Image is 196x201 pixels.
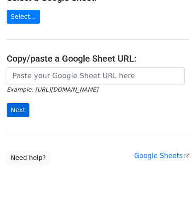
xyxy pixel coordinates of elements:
[7,151,50,165] a: Need help?
[134,152,189,160] a: Google Sheets
[7,86,98,93] small: Example: [URL][DOMAIN_NAME]
[151,158,196,201] iframe: Chat Widget
[7,103,29,117] input: Next
[7,67,185,84] input: Paste your Google Sheet URL here
[7,53,189,64] h4: Copy/paste a Google Sheet URL:
[7,10,40,24] a: Select...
